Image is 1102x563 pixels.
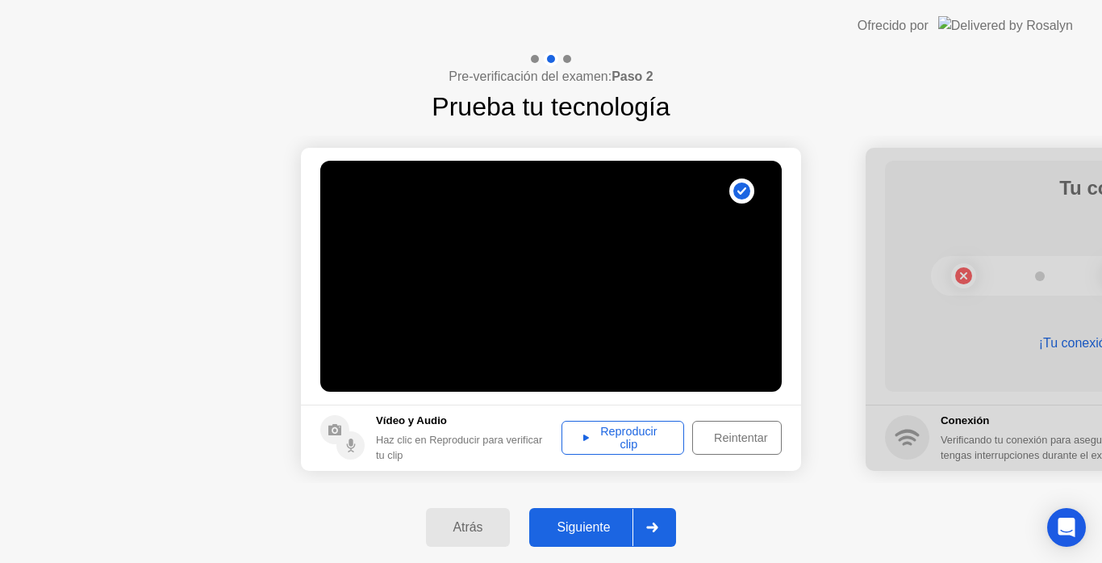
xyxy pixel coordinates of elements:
[561,421,684,455] button: Reproducir clip
[431,520,506,535] div: Atrás
[426,508,511,547] button: Atrás
[529,508,676,547] button: Siguiente
[938,16,1073,35] img: Delivered by Rosalyn
[858,16,929,36] div: Ofrecido por
[376,432,553,463] div: Haz clic en Reproducir para verificar tu clip
[612,69,653,83] b: Paso 2
[449,67,653,86] h4: Pre-verificación del examen:
[534,520,632,535] div: Siguiente
[432,87,670,126] h1: Prueba tu tecnología
[698,431,783,444] div: Reintentar
[567,425,678,451] div: Reproducir clip
[1047,508,1086,547] div: Open Intercom Messenger
[376,413,553,429] h5: Vídeo y Audio
[692,421,782,455] button: Reintentar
